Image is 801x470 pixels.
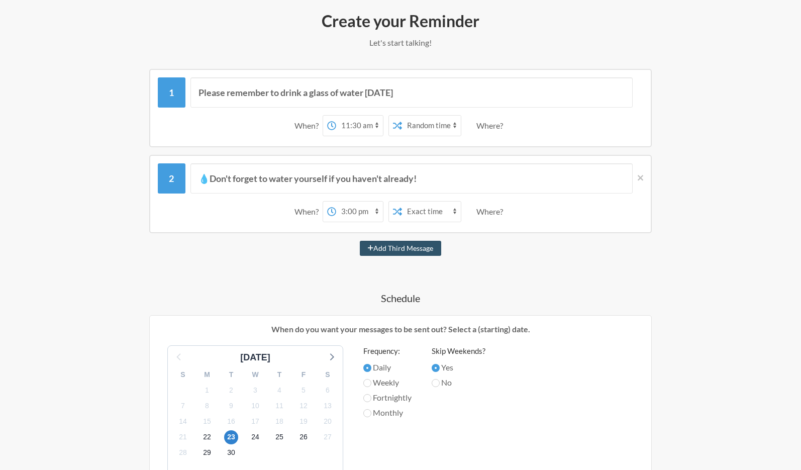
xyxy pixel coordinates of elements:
[432,361,485,373] label: Yes
[294,201,323,222] div: When?
[236,351,274,364] div: [DATE]
[243,367,267,383] div: W
[291,367,316,383] div: F
[248,383,262,397] span: Friday, October 3, 2025
[363,407,412,419] label: Monthly
[248,415,262,429] span: Friday, October 17, 2025
[200,415,214,429] span: Wednesday, October 15, 2025
[363,345,412,357] label: Frequency:
[363,392,412,404] label: Fortnightly
[272,430,286,444] span: Saturday, October 25, 2025
[200,383,214,397] span: Wednesday, October 1, 2025
[296,430,311,444] span: Sunday, October 26, 2025
[171,367,195,383] div: S
[432,379,440,387] input: No
[296,383,311,397] span: Sunday, October 5, 2025
[176,446,190,460] span: Tuesday, October 28, 2025
[248,430,262,444] span: Friday, October 24, 2025
[321,430,335,444] span: Monday, October 27, 2025
[200,446,214,460] span: Wednesday, October 29, 2025
[176,415,190,429] span: Tuesday, October 14, 2025
[476,115,507,136] div: Where?
[272,399,286,413] span: Saturday, October 11, 2025
[176,399,190,413] span: Tuesday, October 7, 2025
[316,367,340,383] div: S
[360,241,441,256] button: Add Third Message
[363,394,371,402] input: Fortnightly
[432,345,485,357] label: Skip Weekends?
[363,409,371,417] input: Monthly
[294,115,323,136] div: When?
[432,377,485,389] label: No
[224,399,238,413] span: Thursday, October 9, 2025
[200,430,214,444] span: Wednesday, October 22, 2025
[363,361,412,373] label: Daily
[272,415,286,429] span: Saturday, October 18, 2025
[476,201,507,222] div: Where?
[363,364,371,372] input: Daily
[176,430,190,444] span: Tuesday, October 21, 2025
[190,163,633,194] input: Message
[224,430,238,444] span: Thursday, October 23, 2025
[296,399,311,413] span: Sunday, October 12, 2025
[321,415,335,429] span: Monday, October 20, 2025
[248,399,262,413] span: Friday, October 10, 2025
[321,399,335,413] span: Monday, October 13, 2025
[363,377,412,389] label: Weekly
[224,446,238,460] span: Thursday, October 30, 2025
[219,367,243,383] div: T
[432,364,440,372] input: Yes
[224,383,238,397] span: Thursday, October 2, 2025
[195,367,219,383] div: M
[190,77,633,108] input: Message
[109,291,692,305] h4: Schedule
[296,415,311,429] span: Sunday, October 19, 2025
[363,379,371,387] input: Weekly
[157,323,644,335] p: When do you want your messages to be sent out? Select a (starting) date.
[272,383,286,397] span: Saturday, October 4, 2025
[109,11,692,32] h2: Create your Reminder
[224,415,238,429] span: Thursday, October 16, 2025
[267,367,291,383] div: T
[321,383,335,397] span: Monday, October 6, 2025
[109,37,692,49] p: Let's start talking!
[200,399,214,413] span: Wednesday, October 8, 2025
